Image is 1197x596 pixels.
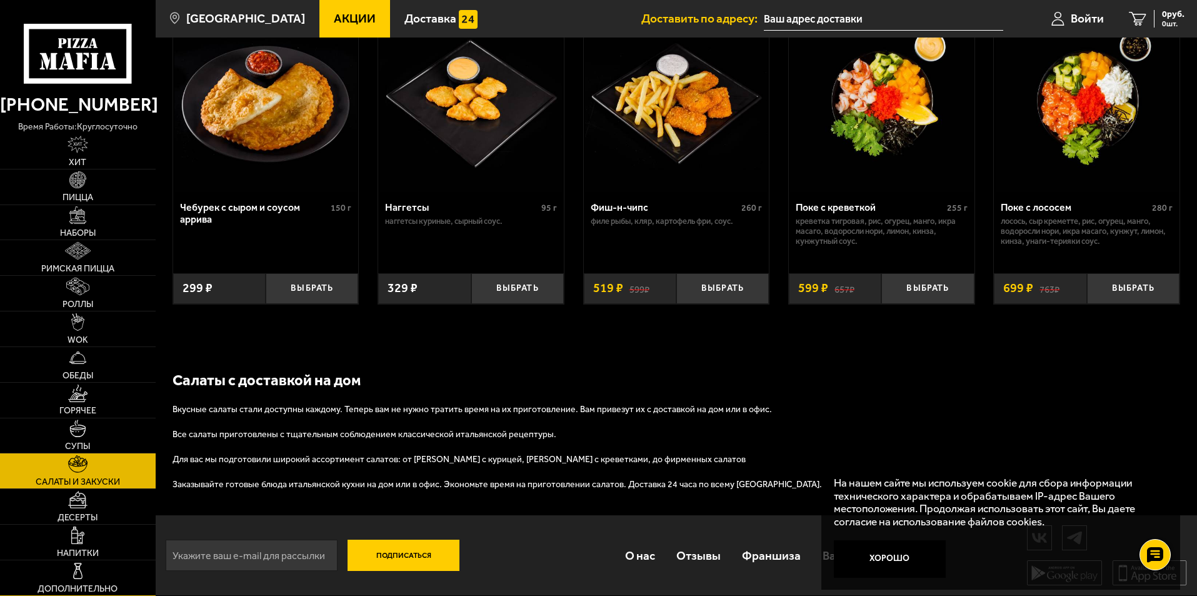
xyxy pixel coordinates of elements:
span: Доставить по адресу: [641,13,764,24]
a: АкционныйФиш-н-чипс [584,9,769,192]
img: Поке с креветкой [790,9,973,192]
a: Чебурек с сыром и соусом аррива [173,9,359,192]
span: 95 г [541,203,557,213]
div: Поке с креветкой [796,201,944,213]
span: Обеды [63,371,93,380]
span: Войти [1071,13,1104,24]
span: Пицца [63,193,93,202]
a: О нас [614,535,665,576]
button: Выбрать [676,273,769,304]
span: Хит [69,158,86,167]
a: Вакансии [812,535,885,576]
div: Фиш-н-чипс [591,201,739,213]
s: 599 ₽ [629,282,649,295]
span: Все салаты приготовлены с тщательным соблюдением классической итальянской рецептуры. [173,429,556,440]
p: На нашем сайте мы используем cookie для сбора информации технического характера и обрабатываем IP... [834,477,1161,528]
span: [GEOGRAPHIC_DATA] [186,13,305,24]
p: филе рыбы, кляр, картофель фри, соус. [591,216,763,226]
span: 150 г [331,203,351,213]
img: Наггетсы [379,9,562,192]
span: Акции [334,13,376,24]
span: Наборы [60,229,96,238]
img: Фиш-н-чипс [585,9,768,192]
button: Выбрать [266,273,358,304]
input: Ваш адрес доставки [764,8,1003,31]
p: креветка тигровая, рис, огурец, манго, икра масаго, водоросли Нори, лимон, кинза, кунжутный соус. [796,216,968,246]
div: Наггетсы [385,201,538,213]
span: Дополнительно [38,585,118,593]
span: Напитки [57,549,99,558]
span: Вкусные салаты стали доступны каждому. Теперь вам не нужно тратить время на их приготовление. Вам... [173,404,772,415]
span: Горячее [59,407,96,415]
span: Доставка [404,13,456,24]
span: 0 руб. [1162,10,1184,19]
p: лосось, Сыр креметте, рис, огурец, манго, водоросли Нори, икра масаго, кунжут, лимон, кинза, унаг... [1001,216,1173,246]
span: Салаты и закуски [36,478,120,487]
span: 599 ₽ [798,282,828,295]
p: наггетсы куриные, сырный соус. [385,216,557,226]
img: Чебурек с сыром и соусом аррива [174,9,357,192]
span: Роллы [63,300,93,309]
span: 299 ₽ [183,282,213,295]
button: Выбрать [471,273,564,304]
img: Поке с лососем [996,9,1178,192]
button: Хорошо [834,540,946,578]
a: АкционныйПоке с креветкой [789,9,974,192]
span: Римская пицца [41,265,114,273]
a: АкционныйПоке с лососем [994,9,1179,192]
span: 329 ₽ [388,282,418,295]
span: 519 ₽ [593,282,623,295]
img: 15daf4d41897b9f0e9f617042186c801.svg [459,10,478,29]
span: Для вас мы подготовили широкий ассортимент салатов: от [PERSON_NAME] с курицей, [PERSON_NAME] с к... [173,454,746,465]
span: 280 г [1152,203,1173,213]
span: 699 ₽ [1003,282,1033,295]
a: Наггетсы [378,9,564,192]
span: Супы [65,442,90,451]
a: Франшиза [731,535,811,576]
a: Отзывы [666,535,731,576]
span: 260 г [741,203,762,213]
button: Выбрать [1087,273,1179,304]
span: WOK [68,336,88,345]
div: Чебурек с сыром и соусом аррива [180,201,328,225]
s: 763 ₽ [1039,282,1059,295]
span: 0 шт. [1162,20,1184,28]
input: Укажите ваш e-mail для рассылки [166,540,338,571]
div: Поке с лососем [1001,201,1149,213]
button: Подписаться [348,540,460,571]
s: 657 ₽ [834,282,854,295]
span: Заказывайте готовые блюда итальянской кухни на дом или в офис. Экономьте время на приготовлении с... [173,479,822,490]
span: Десерты [58,513,98,522]
span: 255 г [947,203,968,213]
b: Салаты с доставкой на дом [173,371,361,389]
button: Выбрать [881,273,974,304]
